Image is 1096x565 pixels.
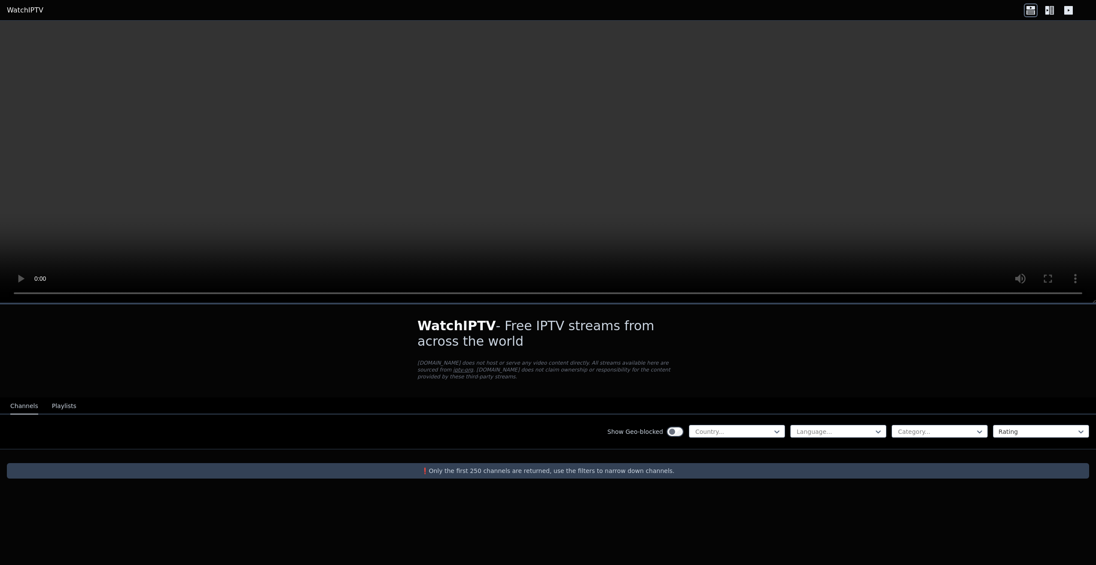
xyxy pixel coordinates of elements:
p: [DOMAIN_NAME] does not host or serve any video content directly. All streams available here are s... [417,359,679,380]
a: iptv-org [453,367,473,373]
button: Playlists [52,398,76,415]
a: WatchIPTV [7,5,43,15]
p: ❗️Only the first 250 channels are returned, use the filters to narrow down channels. [10,467,1086,475]
h1: - Free IPTV streams from across the world [417,318,679,349]
span: WatchIPTV [417,318,496,333]
button: Channels [10,398,38,415]
label: Show Geo-blocked [607,427,663,436]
